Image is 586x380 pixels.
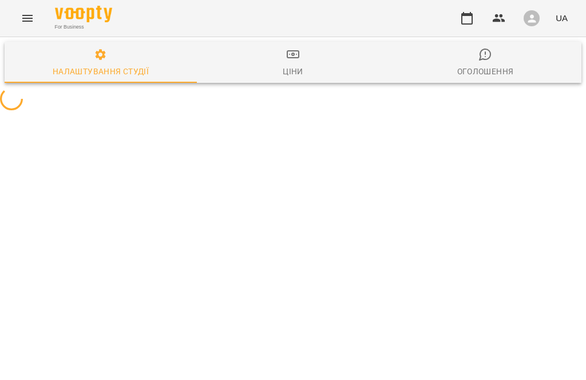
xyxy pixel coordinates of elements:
[55,6,112,22] img: Voopty Logo
[53,65,149,78] div: Налаштування студії
[55,23,112,31] span: For Business
[14,5,41,32] button: Menu
[556,12,568,24] span: UA
[551,7,572,29] button: UA
[283,65,303,78] div: Ціни
[457,65,514,78] div: Оголошення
